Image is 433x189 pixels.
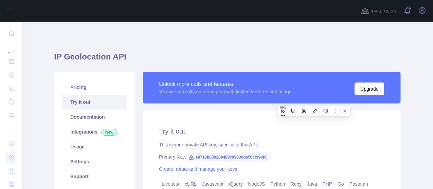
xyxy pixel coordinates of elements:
div: This is your private API key, specific to this API. [159,141,384,148]
span: Invite users [370,7,396,15]
div: ... [5,123,16,137]
a: Integrations New [62,124,127,139]
div: ... [5,41,16,54]
div: Primary Key: [159,153,384,160]
span: e9713b039289489c99036de56ccf94f9 [186,152,269,162]
div: Unlock more calls and features [159,80,292,88]
div: You are currently on a free plan with limited features and usage [159,88,292,95]
button: Upgrade [355,82,384,95]
span: New [101,129,117,136]
h1: IP Geolocation API [54,51,401,68]
a: Support [62,169,127,184]
a: Documentation [62,110,127,124]
h2: Try it out [159,126,384,136]
a: Create, rotate and manage your keys [159,166,237,172]
a: Usage [62,139,127,154]
a: Settings [62,154,127,169]
a: Try it out [62,95,127,110]
a: Pricing [62,80,127,95]
button: Invite users [360,5,398,16]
